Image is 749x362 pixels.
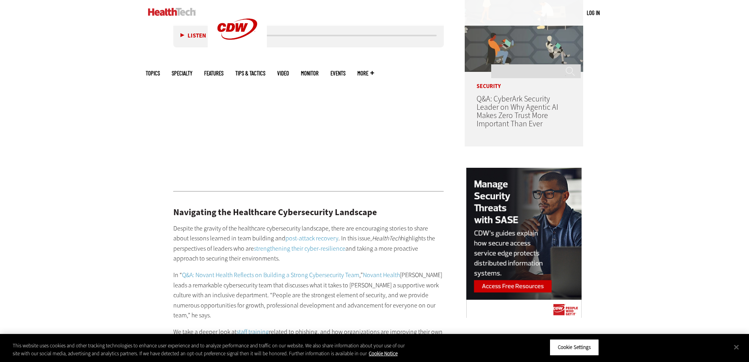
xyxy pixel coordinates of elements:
img: Home [148,8,196,16]
p: Security [465,72,583,89]
a: More information about your privacy [369,350,398,357]
em: HealthTech [372,234,401,242]
button: Close [728,338,745,356]
a: strengthening their cyber-resilience [254,244,345,253]
span: Specialty [172,70,192,76]
img: sase right rail [466,168,582,319]
a: Q&A: Novant Health Reflects on Building a Strong Cybersecurity Team [182,271,359,279]
h2: Navigating the Healthcare Cybersecurity Landscape [173,208,444,217]
div: This website uses cookies and other tracking technologies to enhance user experience and to analy... [13,342,412,357]
a: MonITor [301,70,319,76]
a: Tips & Tactics [235,70,265,76]
a: CDW [208,52,267,60]
a: Video [277,70,289,76]
a: post-attack recovery [285,234,338,242]
div: User menu [587,9,600,17]
p: In “ ,” [PERSON_NAME] leads a remarkable cybersecurity team that discusses what it takes to [PERS... [173,270,444,321]
a: Events [330,70,345,76]
a: Novant Health [363,271,400,279]
a: Log in [587,9,600,16]
a: Q&A: CyberArk Security Leader on Why Agentic AI Makes Zero Trust More Important Than Ever [477,94,558,129]
span: More [357,70,374,76]
p: Despite the gravity of the healthcare cybersecurity landscape, there are encouraging stories to s... [173,223,444,264]
span: Topics [146,70,160,76]
a: Features [204,70,223,76]
button: Cookie Settings [550,339,599,356]
a: staff training [237,328,269,336]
